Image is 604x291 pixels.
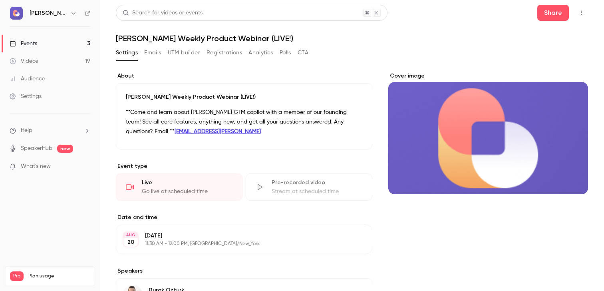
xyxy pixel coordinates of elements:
[123,232,138,238] div: AUG
[127,238,134,246] p: 20
[168,46,200,59] button: UTM builder
[126,93,362,101] p: [PERSON_NAME] Weekly Product Webinar (LIVE!)
[116,213,372,221] label: Date and time
[116,72,372,80] label: About
[246,173,372,201] div: Pre-recorded videoStream at scheduled time
[123,9,203,17] div: Search for videos or events
[10,57,38,65] div: Videos
[21,126,32,135] span: Help
[116,173,242,201] div: LiveGo live at scheduled time
[142,179,232,187] div: Live
[81,163,90,170] iframe: Noticeable Trigger
[116,162,372,170] p: Event type
[145,232,330,240] p: [DATE]
[272,179,362,187] div: Pre-recorded video
[21,144,52,153] a: SpeakerHub
[10,40,37,48] div: Events
[144,46,161,59] button: Emails
[145,241,330,247] p: 11:30 AM - 12:00 PM, [GEOGRAPHIC_DATA]/New_York
[116,34,588,43] h1: [PERSON_NAME] Weekly Product Webinar (LIVE!)
[388,72,588,194] section: Cover image
[116,267,372,275] label: Speakers
[10,126,90,135] li: help-dropdown-opener
[537,5,569,21] button: Share
[388,72,588,80] label: Cover image
[57,145,73,153] span: new
[126,108,362,136] p: **Come and learn about [PERSON_NAME] GTM copilot with a member of our founding team! See all core...
[10,7,23,20] img: Bardeen
[207,46,242,59] button: Registrations
[272,187,362,195] div: Stream at scheduled time
[175,129,261,134] a: [EMAIL_ADDRESS][PERSON_NAME]
[298,46,308,59] button: CTA
[28,273,90,279] span: Plan usage
[10,271,24,281] span: Pro
[142,187,232,195] div: Go live at scheduled time
[30,9,67,17] h6: [PERSON_NAME]
[280,46,291,59] button: Polls
[116,46,138,59] button: Settings
[10,75,45,83] div: Audience
[248,46,273,59] button: Analytics
[21,162,51,171] span: What's new
[10,92,42,100] div: Settings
